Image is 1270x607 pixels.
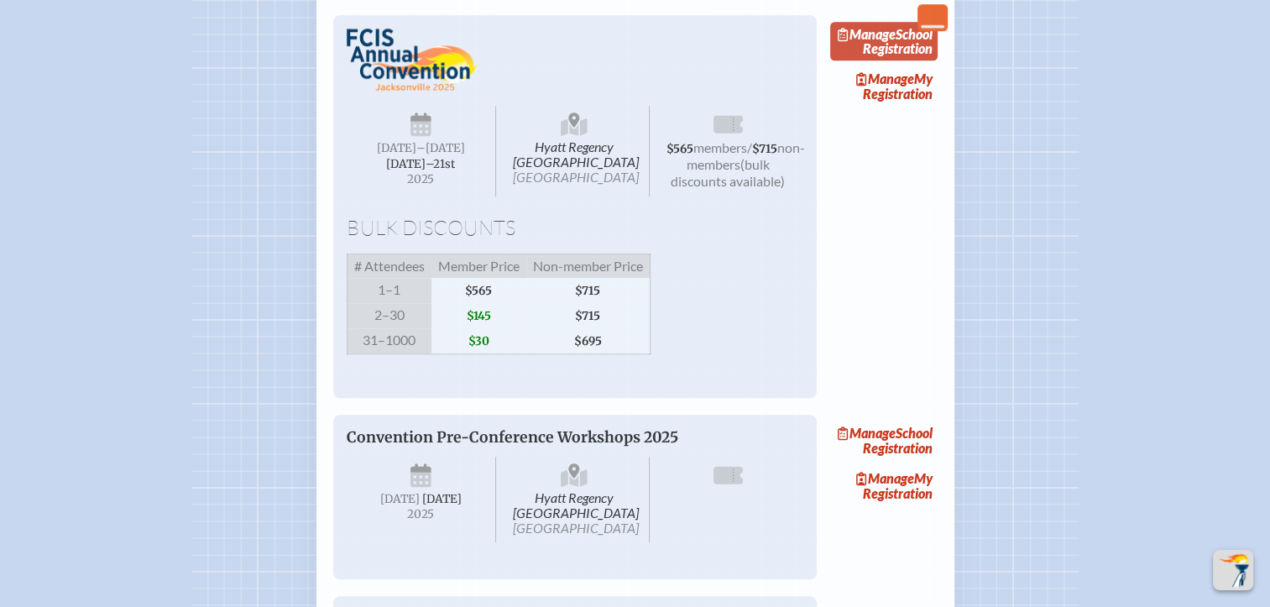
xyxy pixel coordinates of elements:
span: [DATE] [380,492,420,506]
span: members [693,139,747,155]
span: $715 [526,278,651,303]
span: Hyatt Regency [GEOGRAPHIC_DATA] [499,106,650,196]
span: [DATE]–⁠21st [386,157,455,171]
span: 2–30 [347,303,431,328]
span: [DATE] [377,141,416,155]
img: To the top [1216,553,1250,587]
span: $565 [666,142,693,156]
button: Scroll Top [1213,550,1253,590]
span: Non-member Price [526,254,651,278]
span: $30 [431,328,526,354]
span: 1–1 [347,278,431,303]
span: 2025 [360,508,483,521]
span: Member Price [431,254,526,278]
span: (bulk discounts available) [671,156,785,189]
span: / [747,139,752,155]
span: $715 [752,142,777,156]
span: [GEOGRAPHIC_DATA] [513,169,639,185]
span: [DATE] [422,492,462,506]
span: Manage [838,26,896,42]
span: $145 [431,303,526,328]
span: Manage [856,470,914,486]
span: $565 [431,278,526,303]
span: [GEOGRAPHIC_DATA] [513,520,639,536]
span: Manage [838,425,896,441]
span: 31–1000 [347,328,431,354]
span: Hyatt Regency [GEOGRAPHIC_DATA] [499,457,650,542]
a: ManageSchool Registration [830,22,938,60]
span: non-members [687,139,805,172]
span: 2025 [360,173,483,186]
h1: Bulk Discounts [347,217,803,240]
a: ManageMy Registration [830,67,938,106]
span: –[DATE] [416,141,465,155]
span: $695 [526,328,651,354]
span: # Attendees [347,254,431,278]
span: Convention Pre-Conference Workshops 2025 [347,428,678,447]
img: FCIS Convention 2025 [347,29,478,92]
span: Manage [856,71,914,86]
span: $715 [526,303,651,328]
a: ManageSchool Registration [830,421,938,460]
a: ManageMy Registration [830,467,938,505]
